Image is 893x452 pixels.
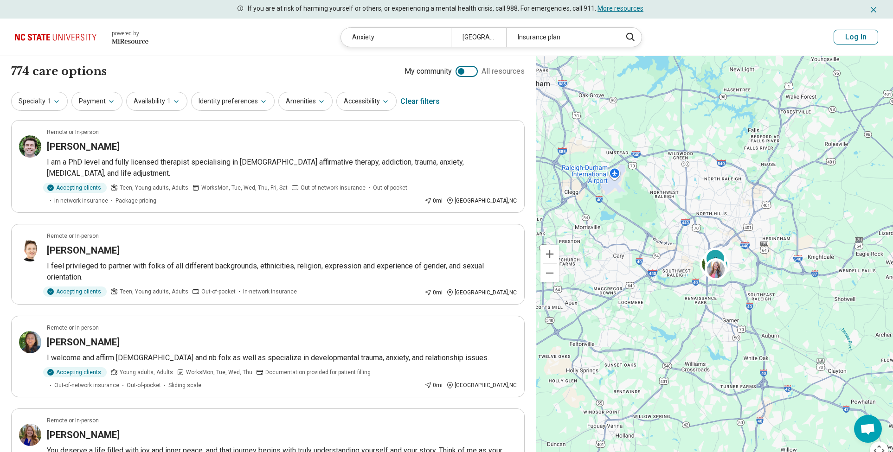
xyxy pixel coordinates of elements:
[47,140,120,153] h3: [PERSON_NAME]
[54,381,119,389] span: Out-of-network insurance
[854,415,882,443] div: Open chat
[71,92,122,111] button: Payment
[405,66,452,77] span: My community
[47,128,99,136] p: Remote or In-person
[341,28,451,47] div: Anxiety
[43,286,107,297] div: Accepting clients
[336,92,397,111] button: Accessibility
[112,29,148,38] div: powered by
[120,287,188,296] span: Teen, Young adults, Adults
[869,4,878,15] button: Dismiss
[47,324,99,332] p: Remote or In-person
[47,96,51,106] span: 1
[120,184,188,192] span: Teen, Young adults, Adults
[424,381,443,389] div: 0 mi
[43,183,107,193] div: Accepting clients
[127,381,161,389] span: Out-of-pocket
[47,232,99,240] p: Remote or In-person
[704,248,726,270] div: 2
[47,157,517,179] p: I am a PhD level and fully licensed therapist specialising in [DEMOGRAPHIC_DATA] affirmative ther...
[47,416,99,425] p: Remote or In-person
[278,92,333,111] button: Amenities
[400,90,440,113] div: Clear filters
[47,244,120,257] h3: [PERSON_NAME]
[243,287,297,296] span: In-network insurance
[11,92,68,111] button: Specialty1
[248,4,643,13] p: If you are at risk of harming yourself or others, or experiencing a mental health crisis, call 98...
[43,367,107,377] div: Accepting clients
[482,66,525,77] span: All resources
[373,184,407,192] span: Out-of-pocket
[11,64,107,79] h1: 774 care options
[424,288,443,297] div: 0 mi
[424,197,443,205] div: 0 mi
[451,28,506,47] div: [GEOGRAPHIC_DATA], [GEOGRAPHIC_DATA]
[47,352,517,363] p: I welcome and affirm [DEMOGRAPHIC_DATA] and nb folx as well as specialize in developmental trauma...
[540,264,559,282] button: Zoom out
[47,428,120,441] h3: [PERSON_NAME]
[191,92,275,111] button: Identity preferences
[265,368,371,376] span: Documentation provided for patient filling
[597,5,643,12] a: More resources
[126,92,187,111] button: Availability1
[540,245,559,263] button: Zoom in
[168,381,201,389] span: Sliding scale
[167,96,171,106] span: 1
[201,184,288,192] span: Works Mon, Tue, Wed, Thu, Fri, Sat
[446,197,517,205] div: [GEOGRAPHIC_DATA] , NC
[201,287,236,296] span: Out-of-pocket
[834,30,878,45] button: Log In
[446,381,517,389] div: [GEOGRAPHIC_DATA] , NC
[186,368,252,376] span: Works Mon, Tue, Wed, Thu
[47,336,120,349] h3: [PERSON_NAME]
[15,26,148,48] a: North Carolina State University powered by
[116,197,156,205] span: Package pricing
[15,26,100,48] img: North Carolina State University
[120,368,173,376] span: Young adults, Adults
[301,184,366,192] span: Out-of-network insurance
[54,197,108,205] span: In-network insurance
[47,261,517,283] p: I feel privileged to partner with folks of all different backgrounds, ethnicities, religion, expr...
[506,28,616,47] div: Insurance plan
[446,288,517,297] div: [GEOGRAPHIC_DATA] , NC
